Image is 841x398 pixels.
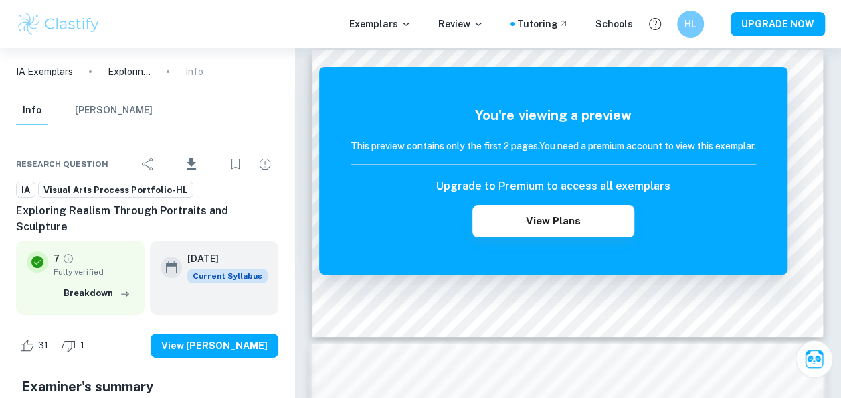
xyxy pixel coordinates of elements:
button: View [PERSON_NAME] [151,334,278,358]
span: 31 [31,339,56,352]
a: Tutoring [517,17,569,31]
button: HL [677,11,704,38]
span: IA [17,184,35,197]
button: Ask Clai [796,340,833,378]
button: [PERSON_NAME] [75,96,153,125]
button: Breakdown [60,283,134,304]
div: Like [16,335,56,356]
p: Info [185,64,203,79]
h5: Examiner's summary [21,377,273,397]
p: Exploring Realism Through Portraits and Sculpture [108,64,151,79]
img: Clastify logo [16,11,101,38]
span: 1 [73,339,92,352]
h6: [DATE] [187,251,257,266]
span: Current Syllabus [187,269,268,283]
span: Research question [16,158,108,170]
div: Dislike [58,335,92,356]
span: Fully verified [54,266,134,278]
button: Help and Feedback [644,13,666,36]
a: IA [16,182,35,198]
div: Bookmark [222,151,249,178]
div: This exemplar is based on the current syllabus. Feel free to refer to it for inspiration/ideas wh... [187,269,268,283]
button: UPGRADE NOW [731,12,825,36]
button: View Plans [472,205,634,237]
a: Visual Arts Process Portfolio-HL [38,182,193,198]
p: Exemplars [349,17,411,31]
div: Download [164,147,219,182]
h6: Exploring Realism Through Portraits and Sculpture [16,203,278,235]
button: Info [16,96,48,125]
h6: This preview contains only the first 2 pages. You need a premium account to view this exemplar. [351,139,756,153]
div: Report issue [252,151,278,178]
h6: Upgrade to Premium to access all exemplars [436,178,670,194]
h5: You're viewing a preview [351,105,756,125]
span: Visual Arts Process Portfolio-HL [39,184,193,197]
a: IA Exemplars [16,64,73,79]
p: 7 [54,251,60,266]
div: Share [134,151,161,178]
p: Review [438,17,484,31]
a: Schools [595,17,633,31]
a: Grade fully verified [62,253,74,265]
h6: HL [683,17,698,31]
